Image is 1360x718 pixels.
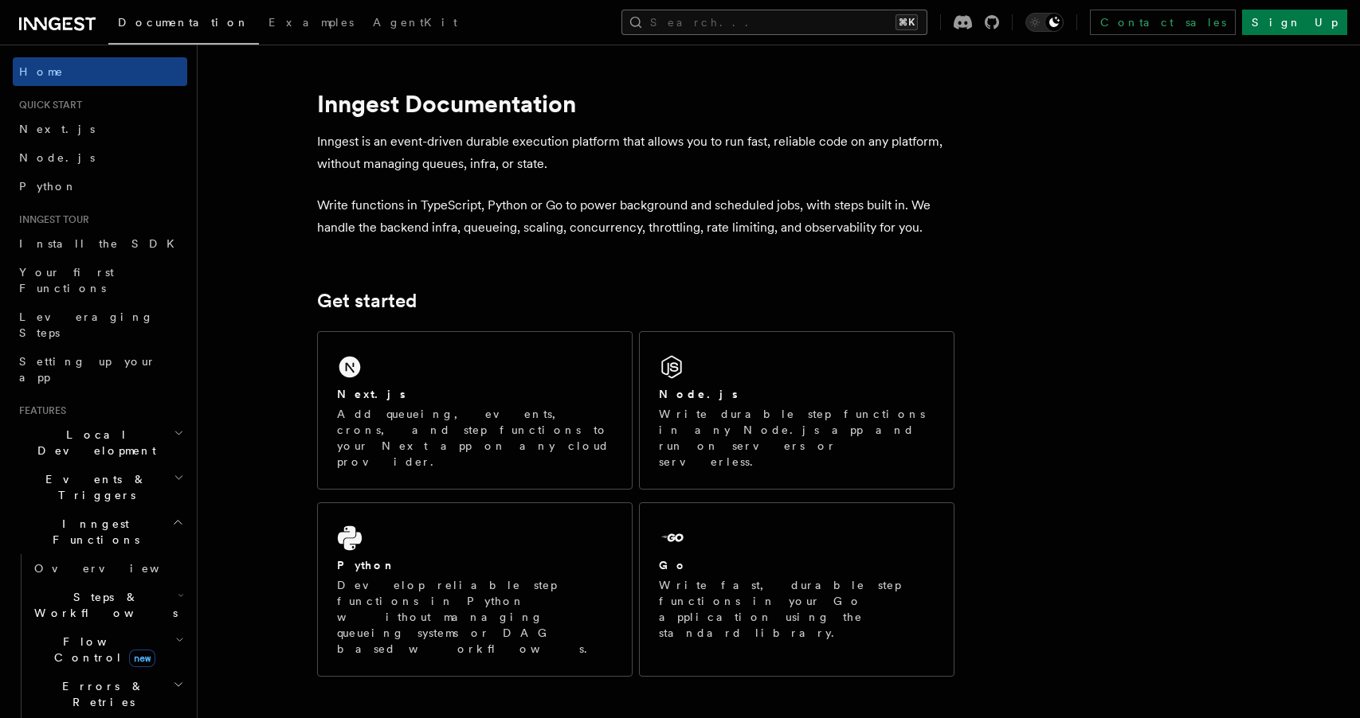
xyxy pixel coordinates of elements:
[19,237,184,250] span: Install the SDK
[639,331,954,490] a: Node.jsWrite durable step functions in any Node.js app and run on servers or serverless.
[13,213,89,226] span: Inngest tour
[129,650,155,667] span: new
[317,290,417,312] a: Get started
[28,678,173,710] span: Errors & Retries
[28,634,175,665] span: Flow Control
[1242,10,1347,35] a: Sign Up
[13,115,187,143] a: Next.js
[363,5,467,43] a: AgentKit
[13,229,187,258] a: Install the SDK
[13,420,187,465] button: Local Development
[896,14,918,30] kbd: ⌘K
[13,516,172,548] span: Inngest Functions
[13,465,187,509] button: Events & Triggers
[659,386,738,402] h2: Node.js
[337,386,406,402] h2: Next.js
[317,89,954,118] h1: Inngest Documentation
[268,16,354,29] span: Examples
[19,355,156,384] span: Setting up your app
[317,331,633,490] a: Next.jsAdd queueing, events, crons, and step functions to your Next app on any cloud provider.
[28,589,178,621] span: Steps & Workflows
[13,509,187,554] button: Inngest Functions
[317,131,954,175] p: Inngest is an event-driven durable execution platform that allows you to run fast, reliable code ...
[19,151,95,164] span: Node.js
[28,627,187,672] button: Flow Controlnew
[118,16,249,29] span: Documentation
[659,577,935,641] p: Write fast, durable step functions in your Go application using the standard library.
[13,57,187,86] a: Home
[13,99,82,111] span: Quick start
[28,672,187,716] button: Errors & Retries
[13,172,187,201] a: Python
[659,406,935,470] p: Write durable step functions in any Node.js app and run on servers or serverless.
[19,64,64,80] span: Home
[337,577,613,657] p: Develop reliable step functions in Python without managing queueing systems or DAG based workflows.
[13,258,187,302] a: Your first Functions
[13,143,187,172] a: Node.js
[19,266,114,295] span: Your first Functions
[13,427,174,459] span: Local Development
[373,16,457,29] span: AgentKit
[34,562,198,575] span: Overview
[317,502,633,677] a: PythonDevelop reliable step functions in Python without managing queueing systems or DAG based wo...
[19,310,154,339] span: Leveraging Steps
[13,471,174,503] span: Events & Triggers
[19,123,95,135] span: Next.js
[1090,10,1236,35] a: Contact sales
[13,302,187,347] a: Leveraging Steps
[337,406,613,470] p: Add queueing, events, crons, and step functions to your Next app on any cloud provider.
[13,347,187,392] a: Setting up your app
[1025,13,1064,32] button: Toggle dark mode
[317,194,954,239] p: Write functions in TypeScript, Python or Go to power background and scheduled jobs, with steps bu...
[337,557,396,573] h2: Python
[621,10,927,35] button: Search...⌘K
[659,557,688,573] h2: Go
[28,554,187,583] a: Overview
[19,180,77,193] span: Python
[639,502,954,677] a: GoWrite fast, durable step functions in your Go application using the standard library.
[108,5,259,45] a: Documentation
[13,404,66,417] span: Features
[259,5,363,43] a: Examples
[28,583,187,627] button: Steps & Workflows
